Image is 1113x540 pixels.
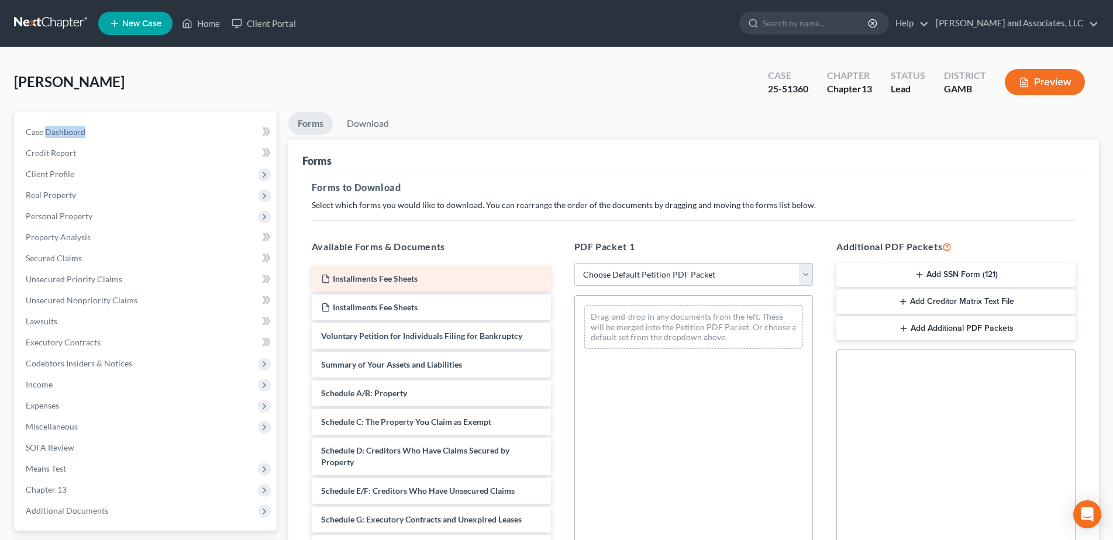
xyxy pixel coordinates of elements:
h5: Forms to Download [312,181,1076,195]
a: Case Dashboard [16,122,277,143]
span: SOFA Review [26,442,74,452]
span: Credit Report [26,148,76,158]
span: 13 [862,83,872,94]
a: Executory Contracts [16,332,277,353]
span: Codebtors Insiders & Notices [26,358,132,368]
span: [PERSON_NAME] [14,73,125,90]
span: Unsecured Priority Claims [26,274,122,284]
div: Forms [302,154,332,168]
span: Schedule G: Executory Contracts and Unexpired Leases [321,514,522,524]
span: Schedule C: The Property You Claim as Exempt [321,417,491,427]
span: Means Test [26,463,66,473]
div: 25-51360 [768,82,808,96]
span: Miscellaneous [26,421,78,431]
a: Client Portal [226,13,302,34]
h5: Additional PDF Packets [836,240,1076,254]
span: Voluntary Petition for Individuals Filing for Bankruptcy [321,331,522,341]
a: Download [337,112,398,135]
span: Chapter 13 [26,484,67,494]
div: District [944,69,986,82]
span: Installments Fee Sheets [333,302,418,312]
span: Installments Fee Sheets [333,274,418,283]
span: Case Dashboard [26,127,85,137]
span: Schedule E/F: Creditors Who Have Unsecured Claims [321,486,515,496]
button: Add Additional PDF Packets [836,316,1076,341]
a: Forms [288,112,333,135]
a: Home [176,13,226,34]
a: Credit Report [16,143,277,164]
div: Case [768,69,808,82]
a: Secured Claims [16,248,277,269]
a: Unsecured Nonpriority Claims [16,290,277,311]
div: Chapter [827,82,872,96]
h5: Available Forms & Documents [312,240,551,254]
span: Personal Property [26,211,92,221]
span: Secured Claims [26,253,82,263]
div: Chapter [827,69,872,82]
button: Preview [1005,69,1085,95]
span: Expenses [26,400,59,410]
span: Lawsuits [26,316,57,326]
span: Client Profile [26,169,74,179]
div: Open Intercom Messenger [1073,500,1101,528]
div: Drag-and-drop in any documents from the left. These will be merged into the Petition PDF Packet. ... [584,305,804,349]
a: Lawsuits [16,311,277,332]
input: Search by name... [763,12,870,34]
span: Income [26,379,53,389]
div: Lead [891,82,925,96]
span: Real Property [26,190,76,200]
span: Executory Contracts [26,337,101,347]
a: Help [890,13,929,34]
span: Unsecured Nonpriority Claims [26,295,137,305]
a: SOFA Review [16,437,277,458]
button: Add Creditor Matrix Text File [836,289,1076,314]
a: Property Analysis [16,227,277,248]
span: Additional Documents [26,506,108,515]
span: Property Analysis [26,232,91,242]
span: New Case [122,19,161,28]
p: Select which forms you would like to download. You can rearrange the order of the documents by dr... [312,199,1076,211]
a: [PERSON_NAME] and Associates, LLC [930,13,1098,34]
span: Summary of Your Assets and Liabilities [321,359,462,369]
span: Schedule D: Creditors Who Have Claims Secured by Property [321,445,509,467]
button: Add SSN Form (121) [836,263,1076,288]
a: Unsecured Priority Claims [16,269,277,290]
h5: PDF Packet 1 [574,240,814,254]
span: Schedule A/B: Property [321,388,407,398]
div: GAMB [944,82,986,96]
div: Status [891,69,925,82]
